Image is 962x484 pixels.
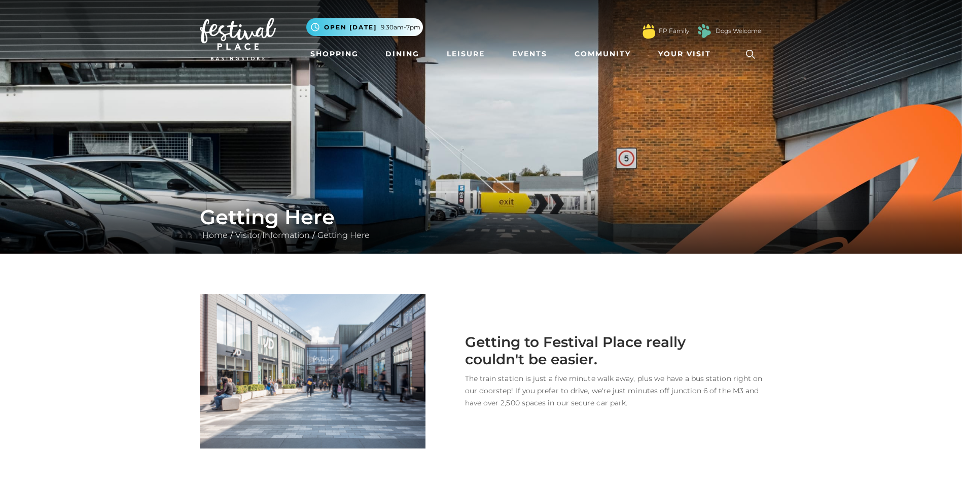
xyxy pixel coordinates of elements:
a: Getting Here [315,230,372,240]
a: FP Family [659,26,689,36]
img: Festival Place Logo [200,18,276,60]
a: Dining [381,45,423,63]
a: Shopping [306,45,363,63]
h2: Getting to Festival Place really couldn't be easier. [441,334,694,368]
span: 9.30am-7pm [381,23,420,32]
span: Your Visit [658,49,711,59]
a: Home [200,230,230,240]
a: Your Visit [654,45,720,63]
a: Dogs Welcome! [716,26,763,36]
span: Open [DATE] [324,23,377,32]
a: Visitor Information [233,230,312,240]
button: Open [DATE] 9.30am-7pm [306,18,423,36]
a: Community [571,45,635,63]
h1: Getting Here [200,205,763,229]
a: Leisure [443,45,489,63]
a: Events [508,45,551,63]
div: / / [192,205,770,241]
p: The train station is just a five minute walk away, plus we have a bus station right on our doorst... [441,372,763,409]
